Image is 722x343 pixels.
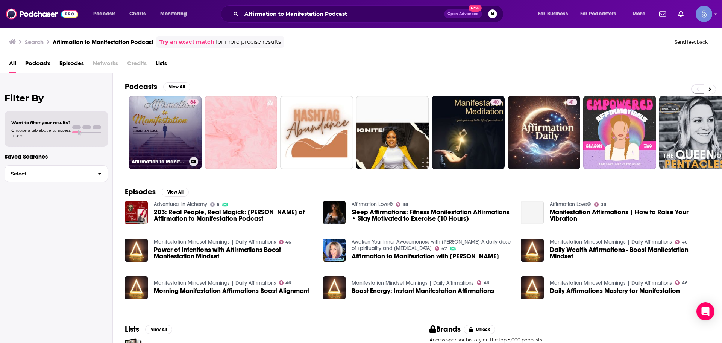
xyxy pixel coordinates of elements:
[627,8,655,20] button: open menu
[533,8,577,20] button: open menu
[484,281,489,285] span: 46
[154,201,207,207] a: Adventures in Alchemy
[550,288,680,294] a: Daily Affirmations Mastery for Manifestation
[132,159,186,165] h3: Affirmation to Manifestation Podcast
[285,241,291,244] span: 46
[216,38,281,46] span: for more precise results
[5,165,108,182] button: Select
[432,96,505,169] a: 40
[59,57,84,73] a: Episodes
[279,240,291,244] a: 46
[154,209,314,222] span: 203: Real People, Real Magick: [PERSON_NAME] of Affirmation to Manifestation Podcast
[550,280,672,286] a: Manifestation Mindset Mornings | Daily Affirmations
[125,239,148,262] img: Power of Intentions with Affirmations Boost Manifestation Mindset
[441,247,447,250] span: 47
[6,7,78,21] img: Podchaser - Follow, Share and Rate Podcasts
[444,9,482,18] button: Open AdvancedNew
[217,203,219,206] span: 6
[154,209,314,222] a: 203: Real People, Real Magick: Sebastian Soul of Affirmation to Manifestation Podcast
[162,188,189,197] button: View All
[145,325,172,334] button: View All
[352,280,474,286] a: Manifestation Mindset Mornings | Daily Affirmations
[11,120,71,125] span: Want to filter your results?
[550,247,710,259] a: Daily Wealth Affirmations - Boost Manifestation Mindset
[521,239,544,262] a: Daily Wealth Affirmations - Boost Manifestation Mindset
[435,246,447,251] a: 47
[550,209,710,222] a: Manifestation Affirmations | How to Raise Your Vibration
[672,39,710,45] button: Send feedback
[323,276,346,299] img: Boost Energy: Instant Manifestation Affirmations
[125,82,157,91] h2: Podcasts
[163,82,190,91] button: View All
[490,99,502,105] a: 40
[580,9,616,19] span: For Podcasters
[125,187,156,197] h2: Episodes
[129,96,202,169] a: 64Affirmation to Manifestation Podcast
[5,93,108,104] h2: Filter By
[550,239,672,245] a: Manifestation Mindset Mornings | Daily Affirmations
[403,203,408,206] span: 38
[429,325,461,334] h2: Brands
[352,288,494,294] a: Boost Energy: Instant Manifestation Affirmations
[696,6,712,22] button: Show profile menu
[323,239,346,262] img: Affirmation to Manifestation with Sebastian Soul
[352,253,499,259] span: Affirmation to Manifestation with [PERSON_NAME]
[675,240,687,244] a: 46
[154,239,276,245] a: Manifestation Mindset Mornings | Daily Affirmations
[25,57,50,73] a: Podcasts
[155,8,197,20] button: open menu
[575,8,627,20] button: open menu
[352,239,511,252] a: Awaken Your Inner Awesomeness with Melissa Oatman-A daily dose of spirituality and self improvement
[241,8,444,20] input: Search podcasts, credits, & more...
[352,209,512,222] a: Sleep Affirmations: Fitness Manifestation Affirmations • Stay Motivated to Exercise (10 Hours)
[696,6,712,22] span: Logged in as Spiral5-G1
[125,187,189,197] a: EpisodesView All
[521,201,544,224] a: Manifestation Affirmations | How to Raise Your Vibration
[159,38,214,46] a: Try an exact match
[93,9,115,19] span: Podcasts
[521,276,544,299] a: Daily Affirmations Mastery for Manifestation
[210,202,220,207] a: 6
[11,128,71,138] span: Choose a tab above to access filters.
[93,57,118,73] span: Networks
[9,57,16,73] a: All
[124,8,150,20] a: Charts
[125,325,172,334] a: ListsView All
[464,325,496,334] button: Unlock
[5,171,92,176] span: Select
[538,9,568,19] span: For Business
[323,201,346,224] img: Sleep Affirmations: Fitness Manifestation Affirmations • Stay Motivated to Exercise (10 Hours)
[279,280,291,285] a: 46
[125,276,148,299] img: Morning Manifestation Affirmations Boost Alignment
[125,82,190,91] a: PodcastsView All
[154,247,314,259] a: Power of Intentions with Affirmations Boost Manifestation Mindset
[493,99,499,106] span: 40
[594,202,606,207] a: 38
[569,99,574,106] span: 41
[125,325,139,334] h2: Lists
[125,201,148,224] img: 203: Real People, Real Magick: Sebastian Soul of Affirmation to Manifestation Podcast
[682,241,687,244] span: 46
[228,5,511,23] div: Search podcasts, credits, & more...
[187,99,199,105] a: 64
[154,288,309,294] a: Morning Manifestation Affirmations Boost Alignment
[352,201,393,207] a: Affirmation Love®
[566,99,577,105] a: 41
[129,9,146,19] span: Charts
[696,302,714,320] div: Open Intercom Messenger
[675,280,687,285] a: 46
[156,57,167,73] span: Lists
